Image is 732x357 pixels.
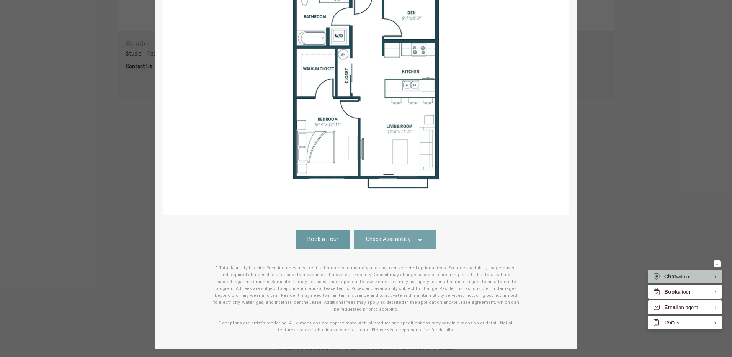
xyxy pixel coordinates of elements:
[354,230,437,249] a: Check Availability
[213,265,519,334] p: * Total Monthly Leasing Price includes base rent, all monthly mandatory and any user-selected opt...
[366,236,411,244] span: Check Availability
[307,236,338,244] span: Book a Tour
[296,230,350,249] a: Book a Tour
